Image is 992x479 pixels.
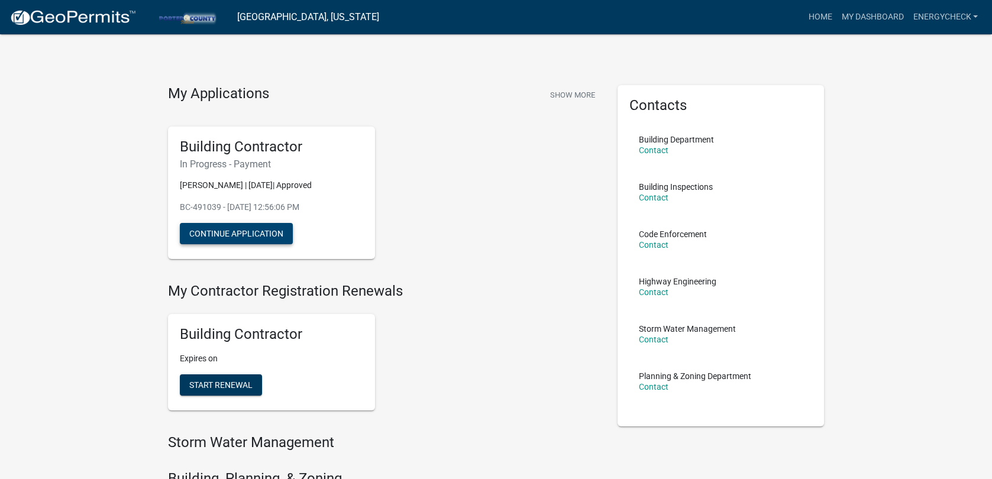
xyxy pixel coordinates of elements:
a: EnergyCheck [908,6,983,28]
h4: Storm Water Management [168,434,600,451]
button: Show More [545,85,600,105]
h5: Contacts [629,97,813,114]
h4: My Applications [168,85,269,103]
p: BC-491039 - [DATE] 12:56:06 PM [180,201,363,213]
a: Contact [639,382,668,391]
wm-registration-list-section: My Contractor Registration Renewals [168,283,600,420]
p: Planning & Zoning Department [639,372,751,380]
a: Contact [639,240,668,250]
p: Building Inspections [639,183,713,191]
a: Contact [639,193,668,202]
h4: My Contractor Registration Renewals [168,283,600,300]
a: [GEOGRAPHIC_DATA], [US_STATE] [237,7,379,27]
a: My Dashboard [836,6,908,28]
button: Start Renewal [180,374,262,396]
p: [PERSON_NAME] | [DATE]| Approved [180,179,363,192]
p: Expires on [180,352,363,365]
h5: Building Contractor [180,138,363,156]
p: Code Enforcement [639,230,707,238]
button: Continue Application [180,223,293,244]
a: Contact [639,287,668,297]
p: Building Department [639,135,714,144]
h5: Building Contractor [180,326,363,343]
span: Start Renewal [189,380,253,390]
a: Contact [639,335,668,344]
img: Porter County, Indiana [146,9,228,25]
p: Storm Water Management [639,325,736,333]
h6: In Progress - Payment [180,158,363,170]
p: Highway Engineering [639,277,716,286]
a: Contact [639,145,668,155]
a: Home [803,6,836,28]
